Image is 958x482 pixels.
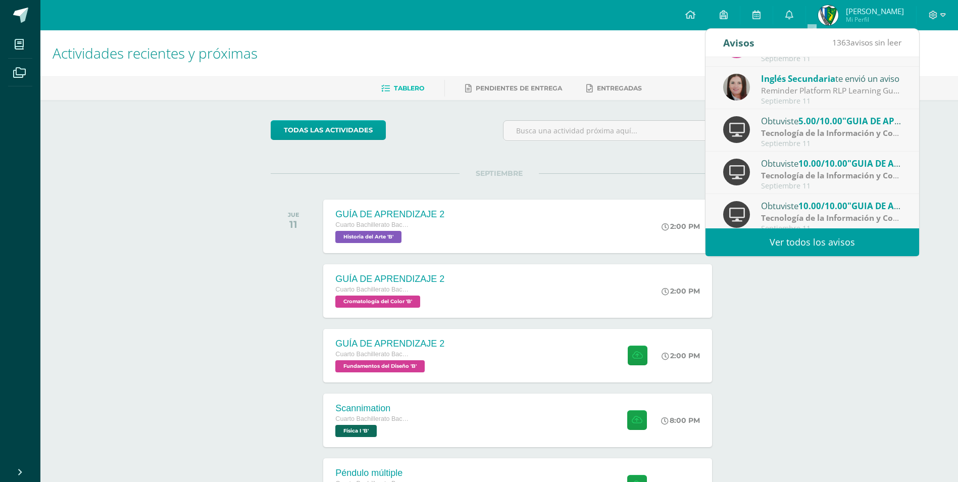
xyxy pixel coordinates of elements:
[818,5,838,25] img: 84e12c30491292636b3a96400ff7cef8.png
[335,351,411,358] span: Cuarto Bachillerato Bachillerato en CCLL con Orientación en Diseño Gráfico
[761,127,957,138] strong: Tecnología de la Información y Comunicación (TIC)
[798,115,842,127] span: 5.00/10.00
[761,114,901,127] div: Obtuviste en
[381,80,424,97] a: Tablero
[832,37,850,48] span: 1363
[662,351,700,360] div: 2:00 PM
[288,211,299,218] div: JUE
[761,157,901,170] div: Obtuviste en
[761,212,957,223] strong: Tecnología de la Información y Comunicación (TIC)
[761,224,901,233] div: Septiembre 11
[661,416,700,425] div: 8:00 PM
[832,37,901,48] span: avisos sin leer
[335,425,377,437] span: Física I 'B'
[271,120,386,140] a: todas las Actividades
[288,218,299,230] div: 11
[761,182,901,190] div: Septiembre 11
[335,221,411,228] span: Cuarto Bachillerato Bachillerato en CCLL con Orientación en Diseño Gráfico
[761,170,901,181] div: | Zona
[335,231,401,243] span: Historia del Arte 'B'
[662,286,700,296] div: 2:00 PM
[846,15,904,24] span: Mi Perfil
[723,74,750,101] img: 8af0450cf43d44e38c4a1497329761f3.png
[846,6,904,16] span: [PERSON_NAME]
[335,286,411,293] span: Cuarto Bachillerato Bachillerato en CCLL con Orientación en Diseño Gráfico
[335,468,411,478] div: Péndulo múltiple
[761,72,901,85] div: te envió un aviso
[761,73,835,84] span: Inglés Secundaria
[761,55,901,63] div: Septiembre 11
[723,29,754,57] div: Avisos
[705,228,919,256] a: Ver todos los avisos
[476,84,562,92] span: Pendientes de entrega
[335,360,425,372] span: Fundamentos del Diseño 'B'
[761,97,901,106] div: Septiembre 11
[465,80,562,97] a: Pendientes de entrega
[586,80,642,97] a: Entregadas
[761,212,901,224] div: | Zona
[335,415,411,422] span: Cuarto Bachillerato Bachillerato en CCLL con Orientación en Diseño Gráfico
[335,296,420,308] span: Cromatología del Color 'B'
[662,222,700,231] div: 2:00 PM
[335,339,444,349] div: GUÍA DE APRENDIZAJE 2
[335,403,411,414] div: Scannimation
[335,274,444,284] div: GUÍA DE APRENDIZAJE 2
[798,200,847,212] span: 10.00/10.00
[53,43,258,63] span: Actividades recientes y próximas
[394,84,424,92] span: Tablero
[761,199,901,212] div: Obtuviste en
[798,158,847,169] span: 10.00/10.00
[597,84,642,92] span: Entregadas
[761,170,957,181] strong: Tecnología de la Información y Comunicación (TIC)
[761,127,901,139] div: | Zona
[761,85,901,97] div: Reminder Platform RLP Learning Guide2, Level 4: Learning Guide No. 2, U4, Miss Ivon Mejía, Gramma...
[460,169,539,178] span: SEPTIEMBRE
[335,209,444,220] div: GUÍA DE APRENDIZAJE 2
[503,121,727,140] input: Busca una actividad próxima aquí...
[761,139,901,148] div: Septiembre 11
